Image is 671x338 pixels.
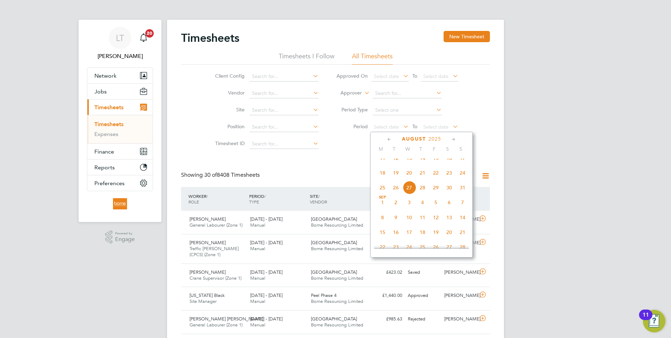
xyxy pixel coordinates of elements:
[403,211,416,224] span: 10
[416,211,429,224] span: 11
[416,181,429,194] span: 28
[456,196,469,209] span: 7
[311,292,337,298] span: Peel Phase 4
[310,199,327,204] span: VENDOR
[456,226,469,239] span: 21
[403,166,416,180] span: 20
[376,196,389,209] span: 1
[374,124,399,130] span: Select date
[643,310,665,332] button: Open Resource Center, 11 new notifications
[145,29,154,38] span: 20
[428,136,441,142] span: 2025
[416,151,429,165] span: 14
[441,267,478,278] div: [PERSON_NAME]
[444,31,490,42] button: New Timesheet
[456,151,469,165] span: 17
[311,240,357,246] span: [GEOGRAPHIC_DATA]
[250,139,319,149] input: Search for...
[87,68,153,83] button: Network
[250,316,283,322] span: [DATE] - [DATE]
[94,164,115,171] span: Reports
[115,230,135,236] span: Powered by
[403,151,416,165] span: 13
[405,313,441,325] div: Rejected
[416,166,429,180] span: 21
[311,316,357,322] span: [GEOGRAPHIC_DATA]
[456,166,469,180] span: 24
[443,211,456,224] span: 13
[368,313,405,325] div: £985.63
[443,226,456,239] span: 20
[279,52,334,65] li: Timesheets I Follow
[250,322,265,328] span: Manual
[423,73,449,79] span: Select date
[250,246,265,252] span: Manual
[190,275,241,281] span: Crane Supervisor (Zone 1)
[213,123,245,130] label: Position
[441,146,454,152] span: S
[105,230,135,244] a: Powered byEngage
[87,175,153,191] button: Preferences
[643,315,649,324] div: 11
[87,84,153,99] button: Jobs
[87,198,153,209] a: Go to home page
[410,122,419,131] span: To
[402,136,426,142] span: August
[429,196,443,209] span: 5
[250,89,319,98] input: Search for...
[87,160,153,175] button: Reports
[352,52,393,65] li: All Timesheets
[213,140,245,147] label: Timesheet ID
[87,99,153,115] button: Timesheets
[403,181,416,194] span: 27
[79,20,161,222] nav: Main navigation
[250,122,319,132] input: Search for...
[368,267,405,278] div: £423.02
[249,199,259,204] span: TYPE
[250,292,283,298] span: [DATE] - [DATE]
[94,121,124,128] a: Timesheets
[115,236,135,242] span: Engage
[116,33,124,43] span: LT
[250,298,265,304] span: Manual
[250,269,283,275] span: [DATE] - [DATE]
[403,226,416,239] span: 17
[94,88,107,95] span: Jobs
[389,196,403,209] span: 2
[264,193,266,199] span: /
[250,216,283,222] span: [DATE] - [DATE]
[405,267,441,278] div: Saved
[311,275,363,281] span: Borne Resourcing Limited
[311,216,357,222] span: [GEOGRAPHIC_DATA]
[401,146,414,152] span: W
[190,298,217,304] span: Site Manager
[456,211,469,224] span: 14
[376,151,389,165] span: 11
[190,240,226,246] span: [PERSON_NAME]
[190,269,226,275] span: [PERSON_NAME]
[389,166,403,180] span: 19
[443,181,456,194] span: 30
[204,171,217,178] span: 30 of
[389,240,403,254] span: 23
[387,146,401,152] span: T
[389,151,403,165] span: 12
[427,146,441,152] span: F
[94,131,118,137] a: Expenses
[336,73,368,79] label: Approved On
[190,316,263,322] span: [PERSON_NAME] [PERSON_NAME]
[429,166,443,180] span: 22
[250,275,265,281] span: Manual
[181,31,239,45] h2: Timesheets
[187,190,247,208] div: WORKER
[443,151,456,165] span: 16
[376,166,389,180] span: 18
[376,181,389,194] span: 25
[94,72,117,79] span: Network
[443,240,456,254] span: 27
[94,148,114,155] span: Finance
[250,72,319,82] input: Search for...
[188,199,199,204] span: ROLE
[137,27,151,49] a: 20
[311,322,363,328] span: Borne Resourcing Limited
